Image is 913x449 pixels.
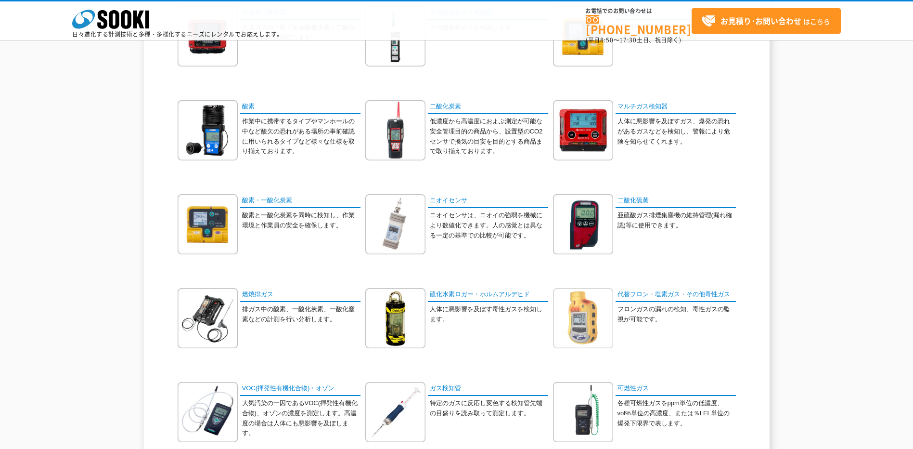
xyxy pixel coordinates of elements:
[692,8,841,34] a: お見積り･お問い合わせはこちら
[553,288,613,348] img: 代替フロン・塩素ガス・その他毒性ガス
[720,15,801,26] strong: お見積り･お問い合わせ
[701,14,830,28] span: はこちら
[553,382,613,442] img: 可燃性ガス
[586,8,692,14] span: お電話でのお問い合わせは
[178,382,238,442] img: VOC(揮発性有機化合物)・オゾン
[619,36,637,44] span: 17:30
[240,288,360,302] a: 燃焼排ガス
[553,100,613,160] img: マルチガス検知器
[616,382,736,396] a: 可燃性ガス
[178,288,238,348] img: 燃焼排ガス
[72,31,283,37] p: 日々進化する計測技術と多種・多様化するニーズにレンタルでお応えします。
[430,211,548,240] p: ニオイセンサは、ニオイの強弱を機械により数値化できます。人の感覚とは異なる一定の基準での比較が可能です。
[586,15,692,35] a: [PHONE_NUMBER]
[617,117,736,146] p: 人体に悪影響を及ぼすガス、爆発の恐れがあるガスなどを検知し、警報により危険を知らせてくれます。
[242,211,360,231] p: 酸素と一酸化炭素を同時に検知し、作業環境と作業員の安全を確保します。
[428,288,548,302] a: 硫化水素ロガー・ホルムアルデヒド
[616,100,736,114] a: マルチガス検知器
[178,100,238,160] img: 酸素
[617,398,736,428] p: 各種可燃性ガスをppm単位の低濃度、vol%単位の高濃度、または％LEL単位の爆発下限界で表します。
[586,36,681,44] span: (平日 ～ 土日、祝日除く)
[240,382,360,396] a: VOC(揮発性有機化合物)・オゾン
[428,100,548,114] a: 二酸化炭素
[178,194,238,254] img: 酸素・一酸化炭素
[428,194,548,208] a: ニオイセンサ
[240,194,360,208] a: 酸素・一酸化炭素
[616,288,736,302] a: 代替フロン・塩素ガス・その他毒性ガス
[430,304,548,325] p: 人体に悪影響を及ぼす毒性ガスを検知します。
[553,194,613,254] img: 二酸化硫黄
[430,117,548,157] p: 低濃度から高濃度におよぶ測定が可能な安全管理目的の商品から、設置型のCO2センサで換気の目安を目的とする商品まで取り揃えております。
[428,382,548,396] a: ガス検知管
[600,36,614,44] span: 8:50
[365,382,425,442] img: ガス検知管
[617,304,736,325] p: フロンガスの漏れの検知、毒性ガスの監視が可能です。
[617,211,736,231] p: 亜硫酸ガス排煙集塵機の維持管理(漏れ確認)等に使用できます。
[365,288,425,348] img: 硫化水素ロガー・ホルムアルデヒド
[365,194,425,254] img: ニオイセンサ
[242,117,360,157] p: 作業中に携帯するタイプやマンホールの中など酸欠の恐れがある場所の事前確認に用いられるタイプなど様々な仕様を取り揃えております。
[240,100,360,114] a: 酸素
[242,398,360,438] p: 大気汚染の一因であるVOC(揮発性有機化合物)、オゾンの濃度を測定します。高濃度の場合は人体にも悪影響を及ぼします。
[365,100,425,160] img: 二酸化炭素
[242,304,360,325] p: 排ガス中の酸素、一酸化炭素、一酸化窒素などの計測を行い分析します。
[430,398,548,419] p: 特定のガスに反応し変色する検知管先端の目盛りを読み取って測定します。
[616,194,736,208] a: 二酸化硫黄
